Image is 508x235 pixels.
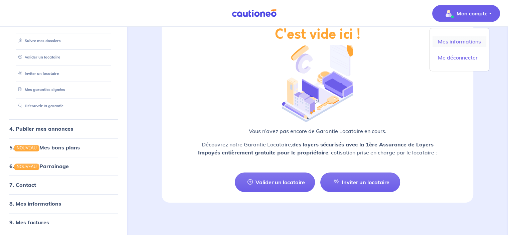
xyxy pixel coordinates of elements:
a: 4. Publier mes annonces [9,125,73,132]
a: Découvrir la garantie [16,104,63,108]
div: Mes garanties signées [11,85,116,96]
a: Inviter un locataire [320,172,400,192]
a: Me déconnecter [433,52,486,63]
div: 7. Contact [3,179,124,192]
a: Valider un locataire [235,172,315,192]
img: illu_empty_gl.png [282,40,352,122]
div: 9. Mes factures [3,216,124,229]
a: Valider un locataire [16,55,60,60]
strong: des loyers sécurisés avec la 1ère Assurance de Loyers Impayés entièrement gratuite pour le propri... [198,141,434,156]
img: illu_account_valid_menu.svg [443,8,454,19]
div: 5.NOUVEAUMes bons plans [3,141,124,154]
p: Mon compte [457,9,488,17]
p: Vous n’avez pas encore de Garantie Locataire en cours. [178,127,457,135]
div: 8. Mes informations [3,197,124,211]
a: 7. Contact [9,182,36,189]
a: 5.NOUVEAUMes bons plans [9,144,80,151]
a: Mes garanties signées [16,88,65,92]
p: Découvrez notre Garantie Locataire, , cotisation prise en charge par le locataire : [178,140,457,156]
a: 9. Mes factures [9,219,49,226]
a: 6.NOUVEAUParrainage [9,163,69,169]
button: illu_account_valid_menu.svgMon compte [432,5,500,22]
img: Cautioneo [229,9,279,17]
div: 4. Publier mes annonces [3,122,124,135]
h2: C'est vide ici ! [275,26,360,42]
a: Tester un dossier [16,22,55,27]
a: 8. Mes informations [9,201,61,207]
a: Mes informations [433,36,486,47]
div: illu_account_valid_menu.svgMon compte [430,28,489,71]
div: Suivre mes dossiers [11,35,116,46]
a: Suivre mes dossiers [16,38,61,43]
a: Inviter un locataire [16,71,59,76]
div: 6.NOUVEAUParrainage [3,159,124,173]
div: Découvrir la garantie [11,101,116,112]
div: Valider un locataire [11,52,116,63]
div: Inviter un locataire [11,68,116,79]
